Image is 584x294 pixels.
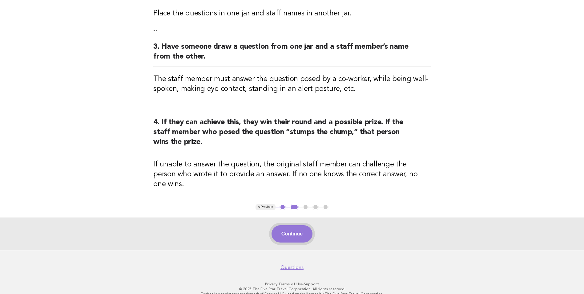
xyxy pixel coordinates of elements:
[153,42,431,67] h2: 3. Have someone draw a question from one jar and a staff member’s name from the other.
[280,204,286,210] button: 1
[153,9,431,18] h3: Place the questions in one jar and staff names in another jar.
[153,26,431,35] p: --
[272,225,312,243] button: Continue
[153,101,431,110] p: --
[304,282,319,286] a: Support
[153,160,431,189] h3: If unable to answer the question, the original staff member can challenge the person who wrote it...
[278,282,303,286] a: Terms of Use
[153,74,431,94] h3: The staff member must answer the question posed by a co-worker, while being well-spoken, making e...
[280,264,304,271] a: Questions
[153,117,431,152] h2: 4. If they can achieve this, they win their round and a possible prize. If the staff member who p...
[104,287,481,292] p: © 2025 The Five Star Travel Corporation. All rights reserved.
[104,282,481,287] p: · ·
[290,204,299,210] button: 2
[265,282,277,286] a: Privacy
[256,204,276,210] button: < Previous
